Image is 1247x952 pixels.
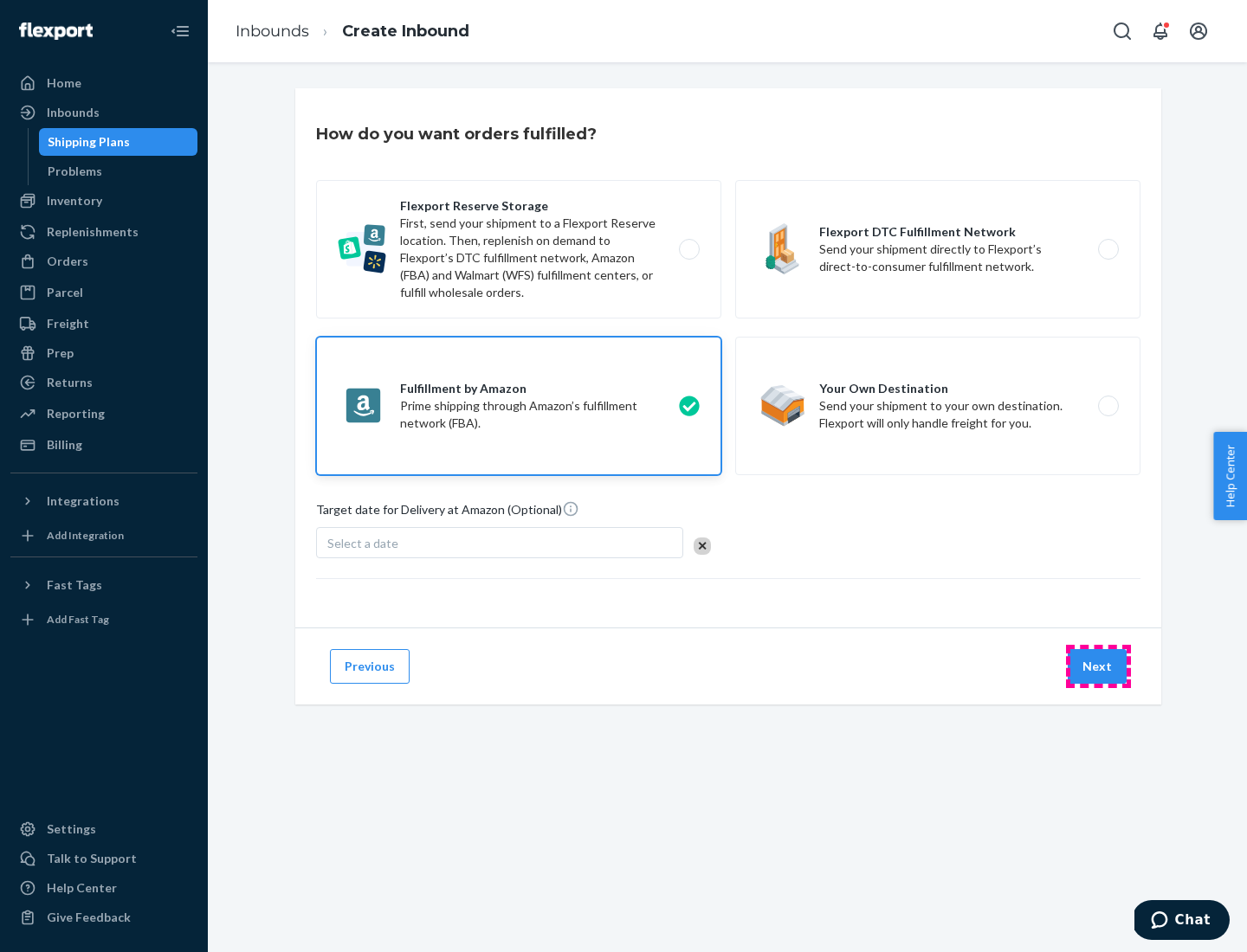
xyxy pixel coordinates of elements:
div: Inventory [47,192,102,209]
div: Freight [47,315,89,332]
div: Home [47,74,81,92]
a: Create Inbound [342,22,469,41]
img: Flexport logo [19,23,93,40]
div: Integrations [47,492,120,510]
div: Returns [47,374,93,391]
button: Talk to Support [10,845,197,872]
div: Settings [47,820,96,838]
span: Select a date [327,536,398,550]
a: Reporting [10,400,197,428]
div: Shipping Plans [48,133,130,151]
a: Inbounds [10,99,197,126]
div: Fast Tags [47,576,102,594]
a: Problems [39,158,198,185]
div: Problems [48,163,102,180]
a: Inbounds [236,22,309,41]
h3: How do you want orders fulfilled? [316,123,597,145]
div: Help Center [47,879,117,897]
div: Give Feedback [47,909,131,926]
button: Open Search Box [1105,14,1140,48]
div: Billing [47,436,82,453]
div: Add Fast Tag [47,612,109,627]
button: Help Center [1213,432,1247,520]
a: Billing [10,431,197,459]
button: Close Navigation [163,14,197,48]
div: Reporting [47,405,105,422]
div: Replenishments [47,223,139,241]
div: Inbounds [47,104,100,121]
a: Orders [10,248,197,275]
div: Prep [47,344,74,362]
div: Parcel [47,284,83,301]
button: Fast Tags [10,571,197,599]
a: Parcel [10,279,197,306]
button: Integrations [10,487,197,515]
button: Give Feedback [10,904,197,931]
a: Inventory [10,187,197,215]
span: Target date for Delivery at Amazon (Optional) [316,500,579,525]
a: Freight [10,310,197,338]
a: Returns [10,369,197,396]
button: Open account menu [1181,14,1216,48]
div: Orders [47,253,88,270]
div: Add Integration [47,528,124,543]
a: Settings [10,815,197,843]
a: Replenishments [10,218,197,246]
a: Prep [10,339,197,367]
a: Add Integration [10,522,197,550]
a: Help Center [10,874,197,902]
ol: breadcrumbs [222,6,483,57]
button: Next [1068,649,1127,684]
button: Previous [330,649,410,684]
iframe: Opens a widget where you can chat to one of our agents [1134,900,1230,943]
a: Home [10,69,197,97]
a: Shipping Plans [39,128,198,156]
a: Add Fast Tag [10,606,197,634]
div: Talk to Support [47,850,137,867]
button: Open notifications [1143,14,1178,48]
